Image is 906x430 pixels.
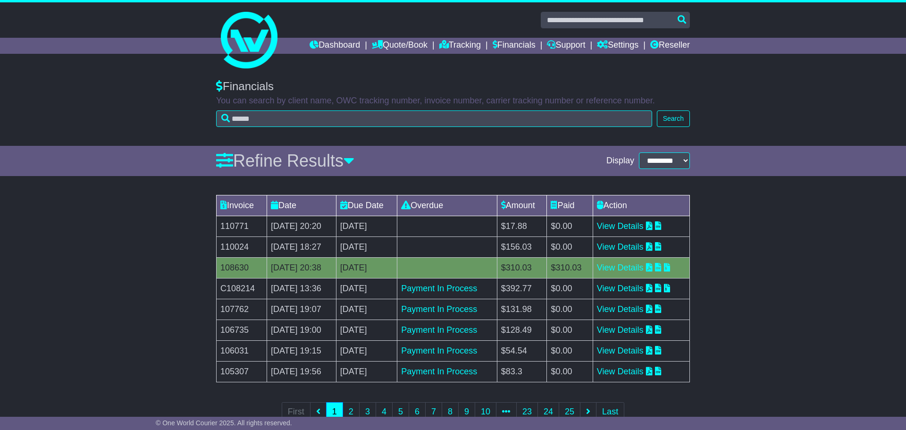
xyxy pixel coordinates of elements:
span: Display [606,156,634,166]
div: Financials [216,80,690,93]
a: Dashboard [310,38,360,54]
td: [DATE] [336,236,397,257]
div: Payment In Process [401,365,493,378]
a: 7 [425,402,442,422]
td: $156.03 [497,236,547,257]
td: Paid [547,195,593,216]
td: $0.00 [547,361,593,382]
td: 110771 [217,216,267,236]
td: [DATE] 13:36 [267,278,336,299]
td: $131.98 [497,299,547,320]
a: Support [547,38,585,54]
td: [DATE] 19:00 [267,320,336,340]
td: $83.3 [497,361,547,382]
td: 106735 [217,320,267,340]
a: View Details [597,242,644,252]
a: Refine Results [216,151,354,170]
div: Payment In Process [401,345,493,357]
td: $17.88 [497,216,547,236]
td: 106031 [217,340,267,361]
a: View Details [597,304,644,314]
td: [DATE] [336,361,397,382]
a: Quote/Book [372,38,428,54]
a: View Details [597,221,644,231]
td: 105307 [217,361,267,382]
td: $0.00 [547,320,593,340]
a: 25 [559,402,580,422]
a: 24 [537,402,559,422]
td: [DATE] 18:27 [267,236,336,257]
span: © One World Courier 2025. All rights reserved. [156,419,292,427]
a: 1 [326,402,343,422]
td: [DATE] 19:07 [267,299,336,320]
td: $0.00 [547,236,593,257]
td: Due Date [336,195,397,216]
a: View Details [597,325,644,335]
td: C108214 [217,278,267,299]
td: 108630 [217,257,267,278]
td: $0.00 [547,299,593,320]
td: [DATE] 20:38 [267,257,336,278]
td: $310.03 [547,257,593,278]
td: $0.00 [547,216,593,236]
td: [DATE] [336,299,397,320]
a: 3 [359,402,376,422]
td: 107762 [217,299,267,320]
a: Last [596,402,624,422]
a: Tracking [439,38,481,54]
td: [DATE] 19:15 [267,340,336,361]
td: [DATE] 19:56 [267,361,336,382]
div: Payment In Process [401,282,493,295]
a: Settings [597,38,638,54]
a: 4 [376,402,393,422]
td: Date [267,195,336,216]
td: $54.54 [497,340,547,361]
td: $310.03 [497,257,547,278]
td: Amount [497,195,547,216]
a: 23 [516,402,538,422]
td: [DATE] [336,278,397,299]
div: Payment In Process [401,303,493,316]
a: 8 [442,402,459,422]
a: Reseller [650,38,690,54]
td: $392.77 [497,278,547,299]
td: $128.49 [497,320,547,340]
a: Financials [493,38,536,54]
td: Invoice [217,195,267,216]
td: $0.00 [547,278,593,299]
td: $0.00 [547,340,593,361]
td: [DATE] [336,216,397,236]
button: Search [657,110,690,127]
a: 9 [458,402,475,422]
td: Overdue [397,195,497,216]
div: Payment In Process [401,324,493,337]
a: View Details [597,263,644,272]
a: 6 [409,402,426,422]
td: [DATE] [336,320,397,340]
td: [DATE] [336,340,397,361]
a: View Details [597,284,644,293]
a: 5 [392,402,409,422]
a: 10 [475,402,496,422]
td: 110024 [217,236,267,257]
a: View Details [597,346,644,355]
td: [DATE] 20:20 [267,216,336,236]
p: You can search by client name, OWC tracking number, invoice number, carrier tracking number or re... [216,96,690,106]
td: [DATE] [336,257,397,278]
td: Action [593,195,689,216]
a: View Details [597,367,644,376]
a: 2 [343,402,360,422]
